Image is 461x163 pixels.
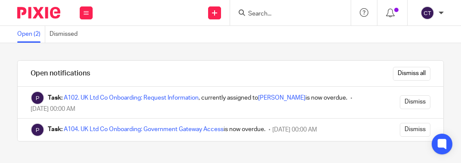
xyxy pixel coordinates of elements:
input: Dismiss all [393,67,430,81]
img: svg%3E [421,6,434,20]
img: Pixie [31,91,44,105]
img: Pixie [31,123,44,137]
div: , currently assigned to is now overdue. [48,94,347,102]
input: Dismiss [400,123,430,137]
input: Dismiss [400,95,430,109]
b: Task: [48,126,62,132]
input: Search [247,10,325,18]
span: [DATE] 00:00 AM [31,106,75,112]
a: Open (2) [17,26,45,43]
h1: Open notifications [31,69,90,78]
a: Dismissed [50,26,82,43]
div: is now overdue. [48,125,265,134]
a: [PERSON_NAME] [258,95,305,101]
b: Task: [48,95,62,101]
img: Pixie [17,7,60,19]
span: [DATE] 00:00 AM [272,126,317,132]
a: A102. UK Ltd Co Onboarding: Request Information [64,95,199,101]
a: A104. UK Ltd Co Onboarding: Government Gateway Access [64,126,224,132]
